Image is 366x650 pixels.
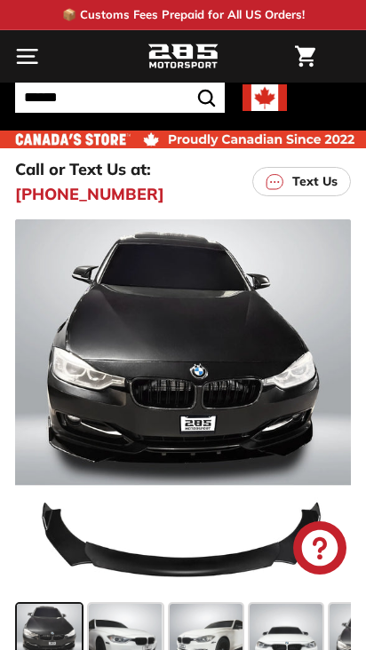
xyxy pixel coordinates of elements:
input: Search [15,83,225,113]
p: Call or Text Us at: [15,157,151,181]
p: Text Us [292,172,338,191]
img: Logo_285_Motorsport_areodynamics_components [147,42,219,72]
a: [PHONE_NUMBER] [15,182,164,206]
a: Text Us [252,167,351,196]
a: Cart [286,31,324,82]
inbox-online-store-chat: Shopify online store chat [288,521,352,579]
p: 📦 Customs Fees Prepaid for All US Orders! [62,6,305,24]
